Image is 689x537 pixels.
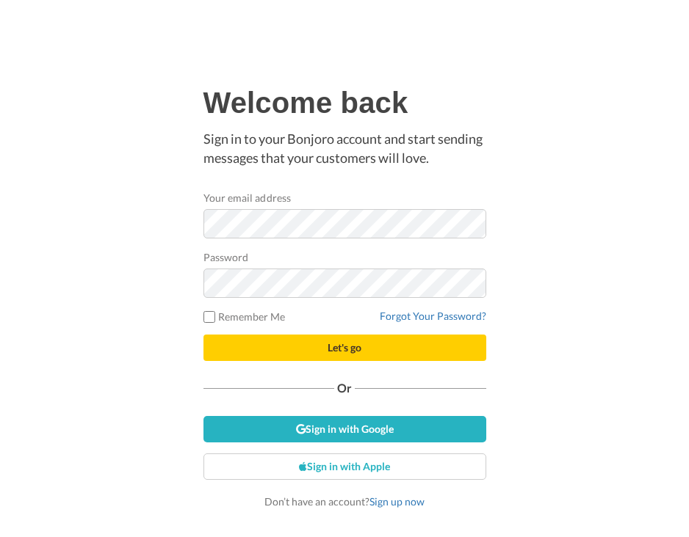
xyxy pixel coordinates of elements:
h1: Welcome back [203,87,486,119]
label: Password [203,249,249,265]
a: Sign in with Google [203,416,486,442]
span: Don’t have an account? [264,495,425,508]
input: Remember Me [203,311,215,323]
label: Your email address [203,190,291,205]
span: Or [334,383,355,393]
p: Sign in to your Bonjoro account and start sending messages that your customers will love. [203,130,486,167]
a: Sign in with Apple [203,453,486,480]
span: Let's go [328,341,361,354]
a: Sign up now [369,495,425,508]
label: Remember Me [203,309,286,324]
a: Forgot Your Password? [380,310,486,322]
button: Let's go [203,335,486,361]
